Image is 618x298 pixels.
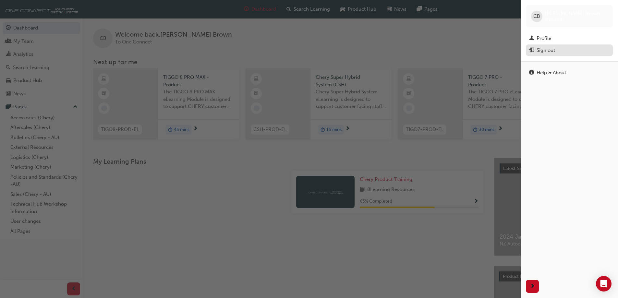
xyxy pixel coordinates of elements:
[526,32,613,44] a: Profile
[526,67,613,79] a: Help & About
[529,36,534,42] span: man-icon
[596,276,612,292] div: Open Intercom Messenger
[537,35,551,42] div: Profile
[545,10,600,16] span: [PERSON_NAME] Brown
[537,47,555,54] div: Sign out
[526,44,613,56] button: Sign out
[537,69,566,77] div: Help & About
[529,70,534,76] span: info-icon
[533,13,540,20] span: CB
[545,17,565,22] span: chau1085
[529,48,534,54] span: exit-icon
[530,282,535,291] span: next-icon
